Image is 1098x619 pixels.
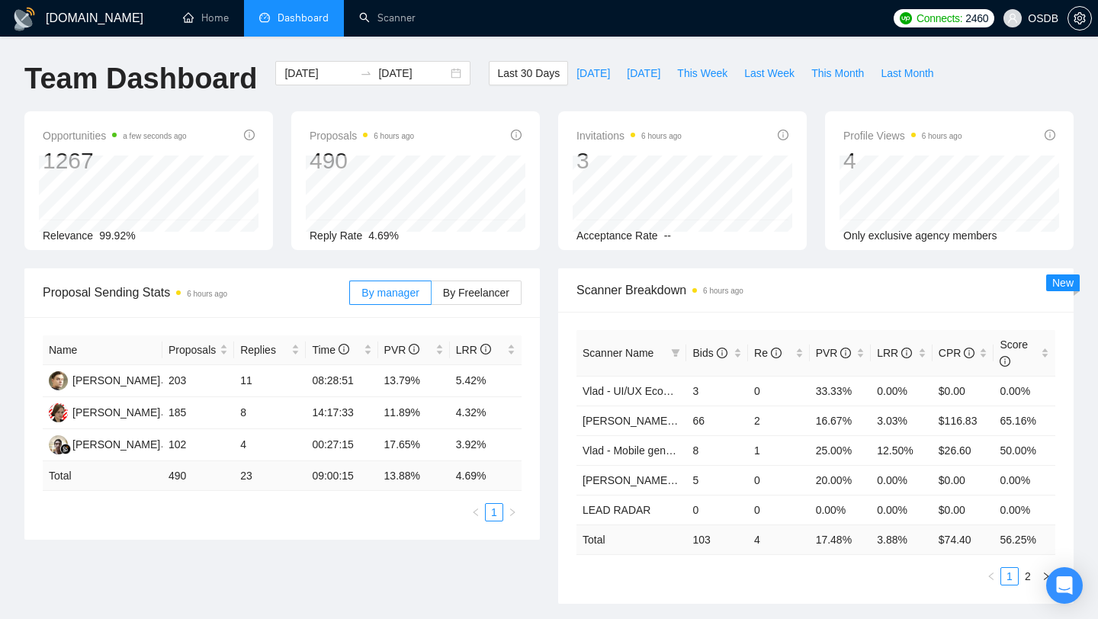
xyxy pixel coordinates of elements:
[641,132,682,140] time: 6 hours ago
[384,344,420,356] span: PVR
[360,67,372,79] span: swap-right
[1019,567,1037,585] li: 2
[901,348,912,358] span: info-circle
[240,342,288,358] span: Replies
[748,465,810,495] td: 0
[576,524,686,554] td: Total
[162,397,234,429] td: 185
[677,65,727,82] span: This Week
[43,229,93,242] span: Relevance
[378,65,448,82] input: End date
[840,348,851,358] span: info-circle
[686,495,748,524] td: 0
[686,376,748,406] td: 3
[489,61,568,85] button: Last 30 Days
[123,132,186,140] time: a few seconds ago
[43,335,162,365] th: Name
[810,495,872,524] td: 0.00%
[312,344,348,356] span: Time
[43,461,162,491] td: Total
[234,461,306,491] td: 23
[24,61,257,97] h1: Team Dashboard
[450,429,522,461] td: 3.92%
[843,229,997,242] span: Only exclusive agency members
[933,435,994,465] td: $26.60
[576,229,658,242] span: Acceptance Rate
[933,465,994,495] td: $0.00
[43,283,349,302] span: Proposal Sending Stats
[1046,567,1083,604] div: Open Intercom Messenger
[933,524,994,554] td: $ 74.40
[306,397,377,429] td: 14:17:33
[1000,338,1028,367] span: Score
[284,65,354,82] input: Start date
[1001,568,1018,585] a: 1
[669,61,736,85] button: This Week
[1045,130,1055,140] span: info-circle
[922,132,962,140] time: 6 hours ago
[339,344,349,354] span: info-circle
[49,406,160,418] a: AK[PERSON_NAME]
[1042,572,1051,581] span: right
[49,435,68,454] img: MI
[736,61,803,85] button: Last Week
[871,465,933,495] td: 0.00%
[12,7,37,31] img: logo
[503,503,522,521] button: right
[965,10,988,27] span: 2460
[49,403,68,422] img: AK
[994,465,1055,495] td: 0.00%
[881,65,933,82] span: Last Month
[583,504,650,516] a: LEAD RADAR
[987,572,996,581] span: left
[871,376,933,406] td: 0.00%
[361,287,419,299] span: By manager
[162,335,234,365] th: Proposals
[310,127,414,145] span: Proposals
[583,385,701,397] a: Vlad - UI/UX Ecommerce
[1067,6,1092,30] button: setting
[1007,13,1018,24] span: user
[234,365,306,397] td: 11
[471,508,480,517] span: left
[871,495,933,524] td: 0.00%
[1000,356,1010,367] span: info-circle
[816,347,852,359] span: PVR
[748,406,810,435] td: 2
[162,429,234,461] td: 102
[872,61,942,85] button: Last Month
[686,435,748,465] td: 8
[810,376,872,406] td: 33.33%
[748,376,810,406] td: 0
[278,11,329,24] span: Dashboard
[306,429,377,461] td: 00:27:15
[43,127,187,145] span: Opportunities
[871,435,933,465] td: 12.50%
[748,524,810,554] td: 4
[917,10,962,27] span: Connects:
[583,444,683,457] a: Vlad - Mobile general
[744,65,795,82] span: Last Week
[485,503,503,521] li: 1
[359,11,416,24] a: searchScanner
[1037,567,1055,585] button: right
[778,130,788,140] span: info-circle
[576,146,682,175] div: 3
[871,406,933,435] td: 3.03%
[583,474,737,486] a: [PERSON_NAME] - UI/UX SaaS
[1068,12,1091,24] span: setting
[378,397,450,429] td: 11.89%
[982,567,1000,585] button: left
[378,461,450,491] td: 13.88 %
[378,429,450,461] td: 17.65%
[686,465,748,495] td: 5
[576,127,682,145] span: Invitations
[692,347,727,359] span: Bids
[99,229,135,242] span: 99.92%
[467,503,485,521] li: Previous Page
[450,365,522,397] td: 5.42%
[843,146,962,175] div: 4
[244,130,255,140] span: info-circle
[568,61,618,85] button: [DATE]
[748,435,810,465] td: 1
